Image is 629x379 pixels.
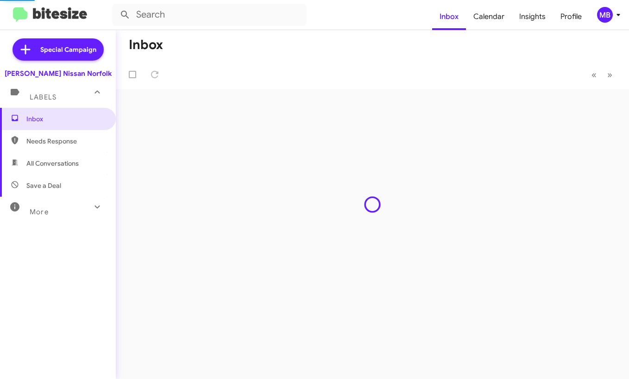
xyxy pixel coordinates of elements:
[512,3,553,30] a: Insights
[589,7,619,23] button: MB
[591,69,597,81] span: «
[466,3,512,30] a: Calendar
[602,65,618,84] button: Next
[26,159,79,168] span: All Conversations
[607,69,612,81] span: »
[597,7,613,23] div: MB
[30,93,57,101] span: Labels
[26,181,61,190] span: Save a Deal
[586,65,602,84] button: Previous
[26,114,105,124] span: Inbox
[40,45,96,54] span: Special Campaign
[112,4,307,26] input: Search
[586,65,618,84] nav: Page navigation example
[30,208,49,216] span: More
[129,37,163,52] h1: Inbox
[5,69,112,78] div: [PERSON_NAME] Nissan Norfolk
[13,38,104,61] a: Special Campaign
[553,3,589,30] a: Profile
[432,3,466,30] a: Inbox
[26,137,105,146] span: Needs Response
